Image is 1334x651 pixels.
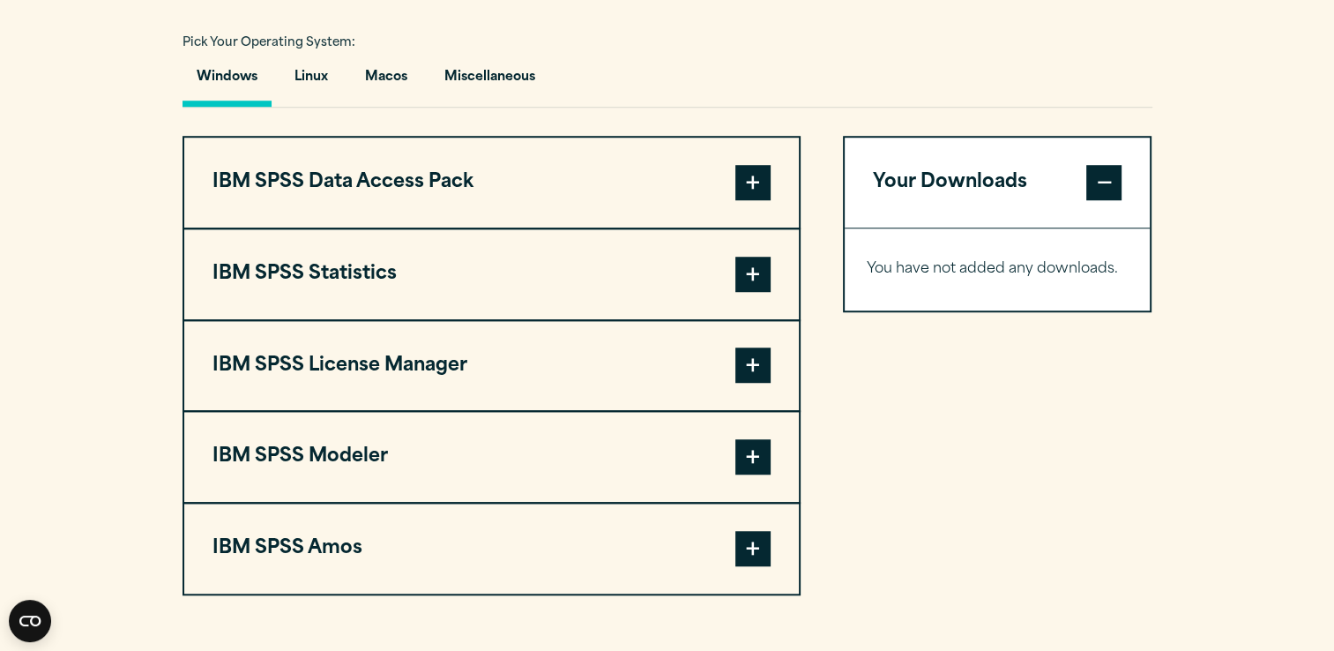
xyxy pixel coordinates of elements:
button: Windows [183,56,272,107]
button: Your Downloads [845,138,1151,228]
span: Pick Your Operating System: [183,37,355,49]
button: IBM SPSS License Manager [184,321,799,411]
button: IBM SPSS Amos [184,504,799,594]
p: You have not added any downloads. [867,257,1129,282]
button: IBM SPSS Data Access Pack [184,138,799,228]
button: Macos [351,56,421,107]
button: Miscellaneous [430,56,549,107]
div: Your Downloads [845,228,1151,311]
button: IBM SPSS Statistics [184,229,799,319]
button: Open CMP widget [9,600,51,642]
button: IBM SPSS Modeler [184,412,799,502]
button: Linux [280,56,342,107]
